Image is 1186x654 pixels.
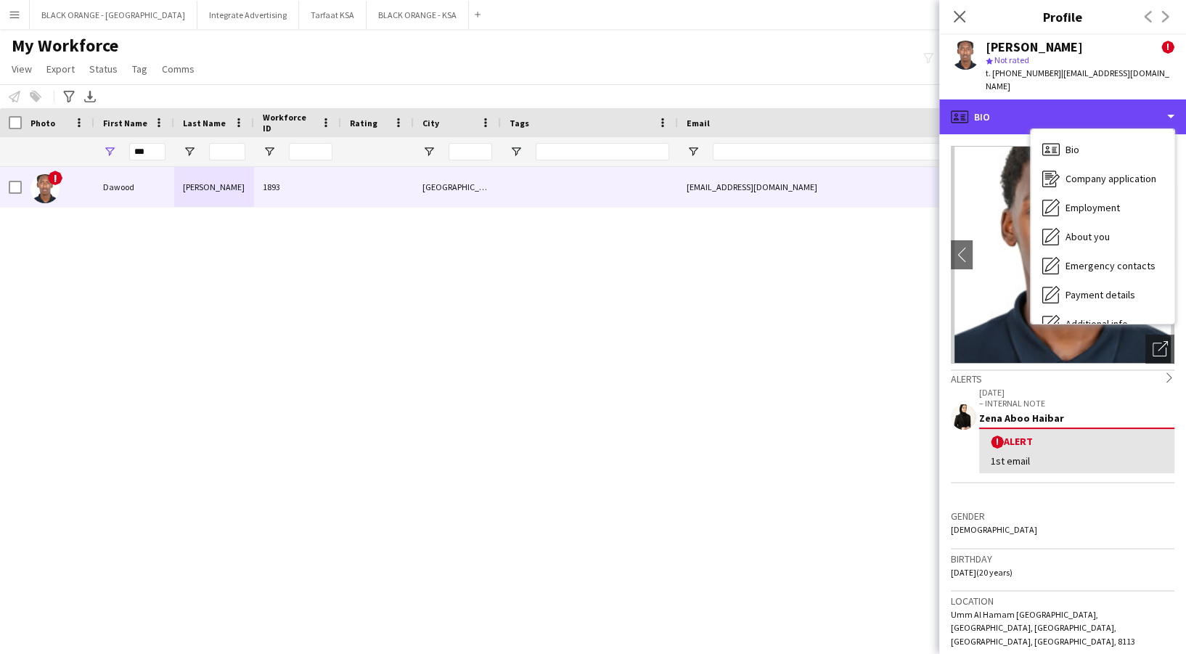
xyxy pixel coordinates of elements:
a: Comms [156,60,200,78]
span: Not rated [994,54,1029,65]
span: Company application [1066,172,1156,185]
div: Company application [1031,164,1174,193]
div: Emergency contacts [1031,251,1174,280]
span: [DEMOGRAPHIC_DATA] [951,524,1037,535]
div: [GEOGRAPHIC_DATA] [414,167,501,207]
span: ! [48,171,62,185]
input: Tags Filter Input [536,143,669,160]
input: Email Filter Input [713,143,960,160]
div: About you [1031,222,1174,251]
span: Comms [162,62,195,75]
p: – INTERNAL NOTE [979,398,1174,409]
div: Alert [991,435,1163,449]
span: City [422,118,439,128]
span: Email [687,118,710,128]
span: Tags [510,118,529,128]
input: Last Name Filter Input [209,143,245,160]
h3: Location [951,594,1174,608]
span: ! [1161,41,1174,54]
img: Dawood Mustafa [30,174,60,203]
span: | [EMAIL_ADDRESS][DOMAIN_NAME] [986,68,1169,91]
button: Open Filter Menu [687,145,700,158]
img: Crew avatar or photo [951,146,1174,364]
button: BLACK ORANGE - KSA [367,1,469,29]
h3: Birthday [951,552,1174,565]
span: Status [89,62,118,75]
span: Tag [132,62,147,75]
button: Open Filter Menu [183,145,196,158]
span: View [12,62,32,75]
span: Photo [30,118,55,128]
span: t. [PHONE_NUMBER] [986,68,1061,78]
button: Open Filter Menu [263,145,276,158]
span: Employment [1066,201,1120,214]
h3: Gender [951,510,1174,523]
a: Status [83,60,123,78]
span: Last Name [183,118,226,128]
div: Payment details [1031,280,1174,309]
button: BLACK ORANGE - [GEOGRAPHIC_DATA] [30,1,197,29]
div: [PERSON_NAME] [986,41,1083,54]
span: [DATE] (20 years) [951,567,1013,578]
div: [PERSON_NAME] [174,167,254,207]
span: Bio [1066,143,1079,156]
input: Workforce ID Filter Input [289,143,332,160]
app-action-btn: Export XLSX [81,88,99,105]
span: My Workforce [12,35,118,57]
div: Dawood [94,167,174,207]
span: Emergency contacts [1066,259,1156,272]
div: Zena Aboo Haibar [979,412,1174,425]
span: About you [1066,230,1110,243]
input: First Name Filter Input [129,143,165,160]
div: Bio [1031,135,1174,164]
div: Alerts [951,369,1174,385]
span: First Name [103,118,147,128]
input: City Filter Input [449,143,492,160]
div: 1st email [991,454,1163,467]
p: [DATE] [979,387,1174,398]
div: Additional info [1031,309,1174,338]
button: Integrate Advertising [197,1,299,29]
div: [EMAIL_ADDRESS][DOMAIN_NAME] [678,167,968,207]
button: Open Filter Menu [422,145,435,158]
button: Tarfaat KSA [299,1,367,29]
app-action-btn: Advanced filters [60,88,78,105]
span: ! [991,436,1004,449]
span: Workforce ID [263,112,315,134]
div: Employment [1031,193,1174,222]
a: Export [41,60,81,78]
button: Open Filter Menu [510,145,523,158]
div: 1893 [254,167,341,207]
span: Export [46,62,75,75]
div: Bio [939,99,1186,134]
span: Payment details [1066,288,1135,301]
h3: Profile [939,7,1186,26]
div: Open photos pop-in [1145,335,1174,364]
span: Additional info [1066,317,1128,330]
span: Umm Al Hamam [GEOGRAPHIC_DATA], [GEOGRAPHIC_DATA], [GEOGRAPHIC_DATA], [GEOGRAPHIC_DATA], [GEOGRAP... [951,609,1135,646]
button: Open Filter Menu [103,145,116,158]
span: Rating [350,118,377,128]
a: View [6,60,38,78]
a: Tag [126,60,153,78]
